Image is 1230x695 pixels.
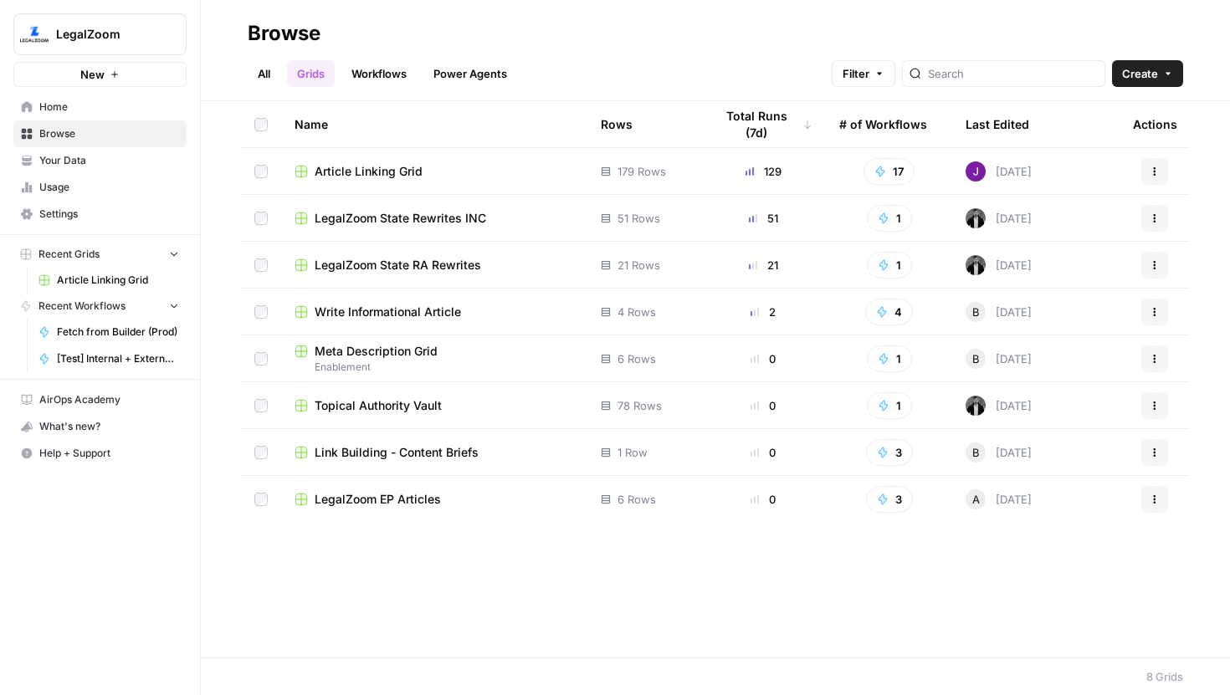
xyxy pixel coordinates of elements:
div: 0 [714,444,812,461]
button: 4 [865,299,913,325]
button: Create [1112,60,1183,87]
span: 6 Rows [618,491,656,508]
span: Link Building - Content Briefs [315,444,479,461]
a: Your Data [13,147,187,174]
button: 3 [866,486,913,513]
span: Enablement [295,360,574,375]
button: Recent Workflows [13,294,187,319]
a: Topical Authority Vault [295,397,574,414]
span: Filter [843,65,869,82]
span: Browse [39,126,179,141]
span: 21 Rows [618,257,660,273]
div: 0 [714,350,812,367]
span: Settings [39,207,179,222]
a: Home [13,94,187,120]
span: B [972,444,980,461]
a: Workflows [341,60,417,87]
div: [DATE] [966,255,1032,275]
span: Usage [39,180,179,195]
button: Recent Grids [13,242,187,267]
div: Browse [248,20,320,47]
div: What's new? [14,414,186,439]
a: [Test] Internal + External Link Addition [31,345,187,372]
a: Grids [287,60,335,87]
button: What's new? [13,413,187,440]
div: Rows [601,101,633,147]
a: All [248,60,280,87]
img: agqtm212c27aeosmjiqx3wzecrl1 [966,396,986,416]
div: 51 [714,210,812,227]
div: 0 [714,397,812,414]
a: Usage [13,174,187,201]
img: agqtm212c27aeosmjiqx3wzecrl1 [966,255,986,275]
span: Article Linking Grid [57,273,179,288]
span: 1 Row [618,444,648,461]
span: 6 Rows [618,350,656,367]
img: nj1ssy6o3lyd6ijko0eoja4aphzn [966,161,986,181]
span: Write Informational Article [315,304,461,320]
div: [DATE] [966,396,1032,416]
span: B [972,304,980,320]
span: Your Data [39,153,179,168]
a: LegalZoom State Rewrites INC [295,210,574,227]
div: 21 [714,257,812,273]
span: Meta Description Grid [315,343,438,360]
img: LegalZoom Logo [19,19,49,49]
a: Article Linking Grid [31,267,187,294]
button: Help + Support [13,440,187,467]
a: Meta Description GridEnablement [295,343,574,375]
a: Power Agents [423,60,517,87]
span: Home [39,100,179,115]
div: [DATE] [966,442,1032,462]
span: 4 Rows [618,304,656,320]
a: Settings [13,201,187,227]
span: New [80,66,105,83]
span: LegalZoom State RA Rewrites [315,257,481,273]
a: Link Building - Content Briefs [295,444,574,461]
span: 78 Rows [618,397,662,414]
button: 1 [867,345,912,372]
span: Help + Support [39,446,179,461]
button: Workspace: LegalZoom [13,13,187,55]
input: Search [928,65,1098,82]
a: LegalZoom State RA Rewrites [295,257,574,273]
span: LegalZoom [56,26,157,43]
a: Browse [13,120,187,147]
span: Topical Authority Vault [315,397,442,414]
button: 1 [867,392,912,419]
div: 2 [714,304,812,320]
button: 17 [864,158,915,185]
div: Last Edited [966,101,1029,147]
span: [Test] Internal + External Link Addition [57,351,179,366]
div: [DATE] [966,302,1032,322]
span: 179 Rows [618,163,666,180]
div: # of Workflows [839,101,927,147]
button: 1 [867,205,912,232]
div: [DATE] [966,349,1032,369]
span: Recent Workflows [38,299,126,314]
button: Filter [832,60,895,87]
span: A [972,491,980,508]
span: Fetch from Builder (Prod) [57,325,179,340]
div: [DATE] [966,489,1032,509]
span: LegalZoom EP Articles [315,491,441,508]
div: Name [295,101,574,147]
button: 1 [867,252,912,279]
div: [DATE] [966,161,1032,181]
a: AirOps Academy [13,386,187,413]
span: Article Linking Grid [315,163,423,180]
div: Actions [1133,101,1177,147]
img: agqtm212c27aeosmjiqx3wzecrl1 [966,208,986,228]
a: Article Linking Grid [295,163,574,180]
span: Recent Grids [38,247,100,262]
div: 129 [714,163,812,180]
span: LegalZoom State Rewrites INC [315,210,486,227]
span: 51 Rows [618,210,660,227]
span: B [972,350,980,367]
span: Create [1122,65,1158,82]
button: 3 [866,439,913,466]
a: Fetch from Builder (Prod) [31,319,187,345]
div: 8 Grids [1146,668,1183,685]
span: AirOps Academy [39,392,179,407]
div: 0 [714,491,812,508]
